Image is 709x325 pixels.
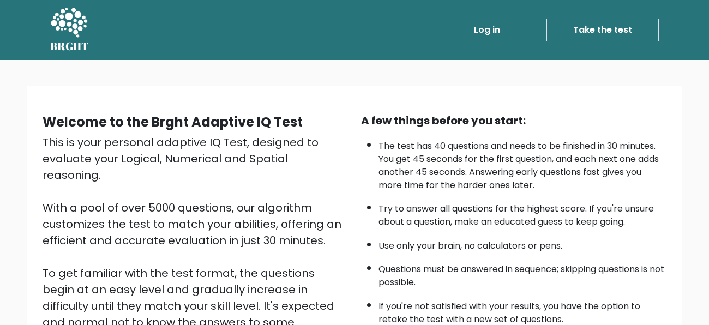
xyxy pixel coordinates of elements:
[378,197,666,228] li: Try to answer all questions for the highest score. If you're unsure about a question, make an edu...
[546,19,659,41] a: Take the test
[50,40,89,53] h5: BRGHT
[470,19,504,41] a: Log in
[378,257,666,289] li: Questions must be answered in sequence; skipping questions is not possible.
[50,4,89,56] a: BRGHT
[378,234,666,252] li: Use only your brain, no calculators or pens.
[378,134,666,192] li: The test has 40 questions and needs to be finished in 30 minutes. You get 45 seconds for the firs...
[361,112,666,129] div: A few things before you start:
[43,113,303,131] b: Welcome to the Brght Adaptive IQ Test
